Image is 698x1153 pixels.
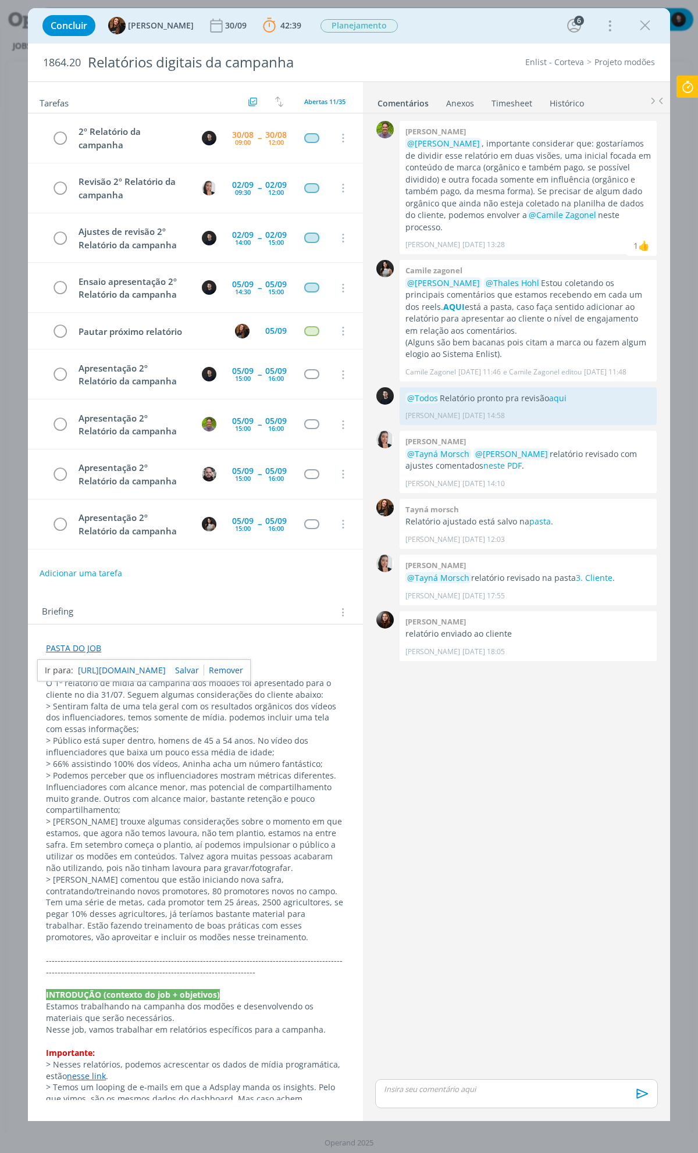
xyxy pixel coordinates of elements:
[258,420,261,429] span: --
[405,367,456,377] p: Camile Zagonel
[405,337,651,360] p: (Alguns são bem bacanas pois citam a marca ou fazem algum elogio ao Sistema Enlist).
[407,572,469,583] span: @Tayná Morsch
[376,121,394,138] img: T
[446,98,474,109] div: Anexos
[377,92,429,109] a: Comentários
[235,324,250,338] img: T
[235,475,251,481] div: 15:00
[202,280,216,295] img: C
[200,366,218,383] button: C
[128,22,194,30] span: [PERSON_NAME]
[407,392,438,404] span: @Todos
[304,97,346,106] span: Abertas 11/35
[39,563,123,584] button: Adicionar uma tarefa
[268,239,284,245] div: 15:00
[405,616,466,627] b: [PERSON_NAME]
[258,520,261,528] span: --
[258,134,261,142] span: --
[235,425,251,431] div: 15:00
[73,324,224,339] div: Pautar próximo relatório
[73,361,191,388] div: Apresentação 2º Relatório da campanha
[268,475,284,481] div: 16:00
[320,19,398,33] span: Planejamento
[458,367,501,377] span: [DATE] 11:46
[46,1001,316,1023] span: Estamos trabalhando na campanha dos modões e desenvolvendo os materiais que serão necessários.
[233,322,251,340] button: T
[73,124,191,152] div: 2º Relatório da campanha
[202,181,216,195] img: C
[258,470,261,478] span: --
[67,1070,106,1081] a: nesse link
[405,265,462,276] b: Camile zagonel
[46,701,345,736] p: > Sentiram falta de uma tela geral com os resultados orgânicos dos vídeos dos influenciadores, te...
[235,375,251,381] div: 15:00
[275,97,283,107] img: arrow-down-up.svg
[405,647,460,657] p: [PERSON_NAME]
[491,92,533,109] a: Timesheet
[584,367,626,377] span: [DATE] 11:48
[202,417,216,431] img: T
[232,280,254,288] div: 05/09
[529,516,551,527] a: pasta
[405,572,651,584] p: relatório revisado na pasta .
[462,534,505,545] span: [DATE] 12:03
[46,816,345,873] p: > [PERSON_NAME] trouxe algumas considerações sobre o momento em que estamos, que agora não temos ...
[405,591,460,601] p: [PERSON_NAME]
[200,515,218,533] button: C
[202,467,216,481] img: G
[376,499,394,516] img: T
[28,8,670,1121] div: dialog
[405,410,460,421] p: [PERSON_NAME]
[268,375,284,381] div: 16:00
[46,874,345,943] p: > [PERSON_NAME] comentou que estão iniciando nova safra, contratando/treinando novos promotores, ...
[405,392,651,404] p: Relatório pronto pra revisão
[200,279,218,297] button: C
[73,224,191,252] div: Ajustes de revisão 2º Relatório da campanha
[78,663,166,678] a: [URL][DOMAIN_NAME]
[405,138,651,233] p: , importante considerar que: gostaríamos de dividir esse relatório em duas visões, uma inicial fo...
[638,238,650,252] div: Camile Zagonel
[503,367,582,377] span: e Camile Zagonel editou
[232,417,254,425] div: 05/09
[232,181,254,189] div: 02/09
[549,92,585,109] a: Histórico
[280,20,301,31] span: 42:39
[108,17,194,34] button: T[PERSON_NAME]
[83,48,395,77] div: Relatórios digitais da campanha
[265,327,287,335] div: 05/09
[376,431,394,448] img: C
[232,367,254,375] div: 05/09
[46,642,101,654] a: PASTA DO JOB
[405,277,651,337] p: Estou coletando os principais comentários que estamos recebendo em cada um dos reels. está a past...
[232,131,254,139] div: 30/08
[268,525,284,531] div: 16:00
[265,417,287,425] div: 05/09
[73,461,191,488] div: Apresentação 2º Relatório da campanha
[405,126,466,137] b: [PERSON_NAME]
[405,479,460,489] p: [PERSON_NAME]
[405,516,651,527] p: Relatório ajustado está salvo na .
[405,448,651,472] p: relatório revisado com ajustes comentados .
[73,174,191,202] div: Revisão 2º Relatório da campanha
[235,239,251,245] div: 14:00
[46,735,345,758] p: > Público está super dentro, homens de 45 a 54 anos. No vídeo dos influenciadores que baixa um po...
[483,460,522,471] a: neste PDF
[265,231,287,239] div: 02/09
[73,511,191,538] div: Apresentação 2º Relatório da campanha
[462,410,505,421] span: [DATE] 14:58
[46,1024,326,1035] span: Nesse job, vamos trabalhar em relatórios específicos para a campanha.
[232,467,254,475] div: 05/09
[46,1059,345,1082] p: > Nesses relatórios, podemos acrescentar os dados de mídia programática, estão .
[376,260,394,277] img: C
[200,465,218,483] button: G
[376,611,394,629] img: E
[265,517,287,525] div: 05/09
[258,284,261,292] span: --
[235,139,251,145] div: 09:00
[265,367,287,375] div: 05/09
[265,181,287,189] div: 02/09
[202,131,216,145] img: C
[232,517,254,525] div: 05/09
[376,387,394,405] img: C
[405,436,466,447] b: [PERSON_NAME]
